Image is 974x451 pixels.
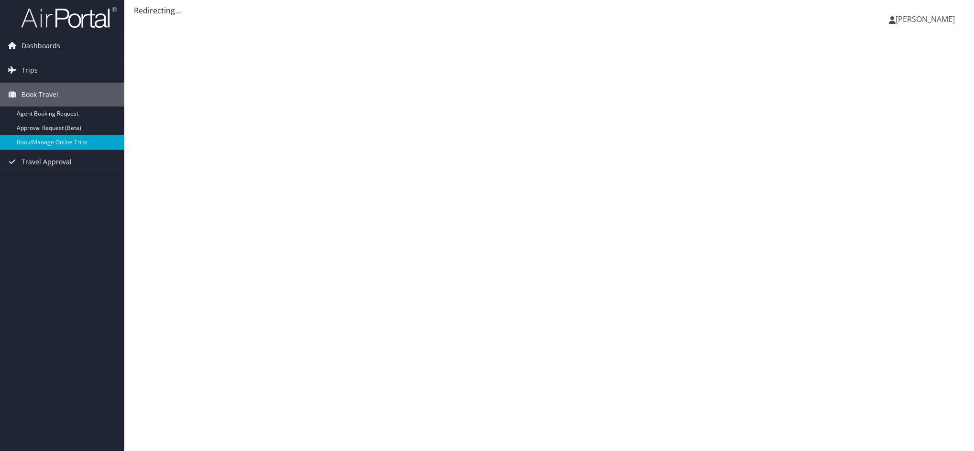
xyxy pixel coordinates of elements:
[889,5,964,33] a: [PERSON_NAME]
[134,5,964,16] div: Redirecting...
[896,14,955,24] span: [PERSON_NAME]
[22,150,72,174] span: Travel Approval
[22,34,60,58] span: Dashboards
[21,6,117,29] img: airportal-logo.png
[22,58,38,82] span: Trips
[22,83,58,107] span: Book Travel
